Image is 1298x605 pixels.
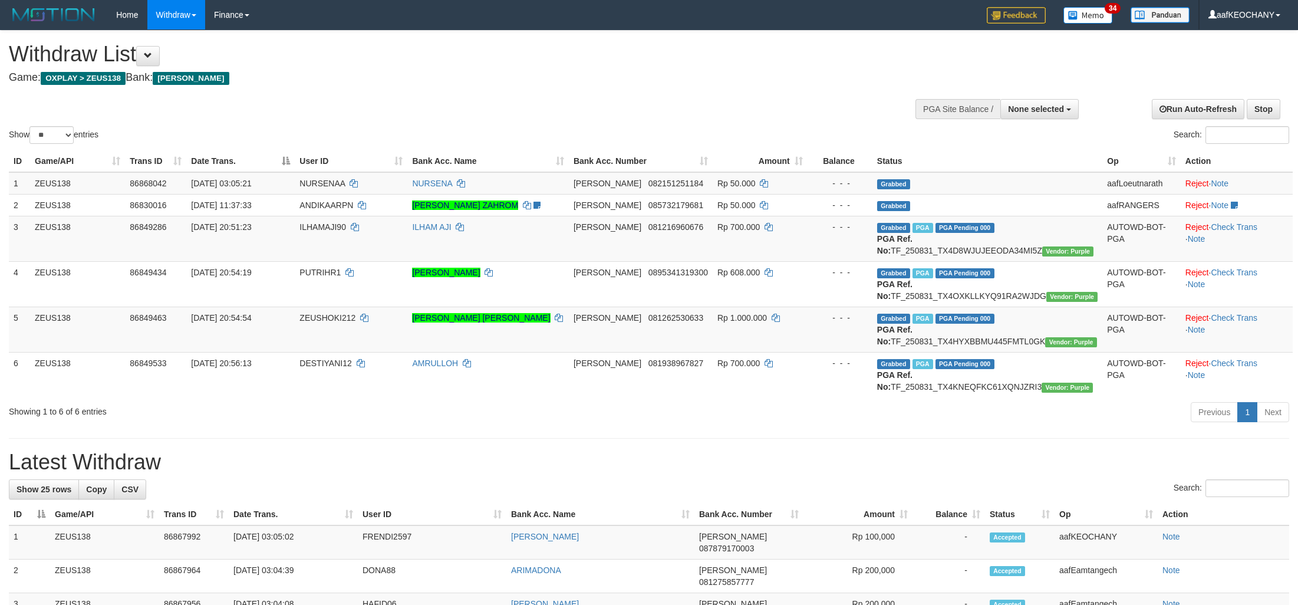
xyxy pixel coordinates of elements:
[1158,504,1289,525] th: Action
[30,150,125,172] th: Game/API: activate to sort column ascending
[1063,7,1113,24] img: Button%20Memo.svg
[9,261,30,307] td: 4
[9,72,854,84] h4: Game: Bank:
[1205,126,1289,144] input: Search:
[1211,313,1257,323] a: Check Trans
[125,150,186,172] th: Trans ID: activate to sort column ascending
[1102,194,1181,216] td: aafRANGERS
[186,150,295,172] th: Date Trans.: activate to sort column descending
[1055,525,1158,560] td: aafKEOCHANY
[1181,307,1293,352] td: · ·
[159,504,229,525] th: Trans ID: activate to sort column ascending
[9,150,30,172] th: ID
[872,216,1102,261] td: TF_250831_TX4D8WJUJEEODA34MI5Z
[295,150,407,172] th: User ID: activate to sort column ascending
[299,359,351,368] span: DESTIYANI12
[1188,234,1205,244] a: Note
[717,268,760,277] span: Rp 608.000
[299,268,341,277] span: PUTRIHR1
[1185,179,1209,188] a: Reject
[299,179,345,188] span: NURSENAA
[30,194,125,216] td: ZEUS138
[9,126,98,144] label: Show entries
[803,560,912,593] td: Rp 200,000
[9,525,50,560] td: 1
[912,268,933,278] span: Marked by aafRornrotha
[812,357,868,369] div: - - -
[1185,359,1209,368] a: Reject
[130,222,166,232] span: 86849286
[9,352,30,397] td: 6
[1000,99,1079,119] button: None selected
[1185,268,1209,277] a: Reject
[803,504,912,525] th: Amount: activate to sort column ascending
[987,7,1046,24] img: Feedback.jpg
[511,565,561,575] a: ARIMADONA
[130,313,166,323] span: 86849463
[648,200,703,210] span: Copy 085732179681 to clipboard
[1102,307,1181,352] td: AUTOWD-BOT-PGA
[9,451,1289,474] h1: Latest Withdraw
[412,268,480,277] a: [PERSON_NAME]
[1247,99,1280,119] a: Stop
[912,560,985,593] td: -
[9,216,30,261] td: 3
[717,222,760,232] span: Rp 700.000
[1181,194,1293,216] td: ·
[412,222,451,232] a: ILHAM AJI
[1188,325,1205,334] a: Note
[86,485,107,494] span: Copy
[229,504,358,525] th: Date Trans.: activate to sort column ascending
[1257,402,1289,422] a: Next
[812,312,868,324] div: - - -
[915,99,1000,119] div: PGA Site Balance /
[699,565,767,575] span: [PERSON_NAME]
[877,223,910,233] span: Grabbed
[1105,3,1121,14] span: 34
[1188,280,1205,289] a: Note
[1237,402,1257,422] a: 1
[1185,222,1209,232] a: Reject
[1191,402,1238,422] a: Previous
[1008,104,1064,114] span: None selected
[699,577,754,587] span: Copy 081275857777 to clipboard
[299,222,346,232] span: ILHAMAJI90
[412,359,458,368] a: AMRULLOH
[1211,200,1228,210] a: Note
[9,194,30,216] td: 2
[1152,99,1244,119] a: Run Auto-Refresh
[985,504,1055,525] th: Status: activate to sort column ascending
[407,150,569,172] th: Bank Acc. Name: activate to sort column ascending
[912,223,933,233] span: Marked by aafRornrotha
[912,359,933,369] span: Marked by aafRornrotha
[50,504,159,525] th: Game/API: activate to sort column ascending
[1181,352,1293,397] td: · ·
[191,313,251,323] span: [DATE] 20:54:54
[17,485,71,494] span: Show 25 rows
[130,179,166,188] span: 86868042
[1162,532,1180,541] a: Note
[574,179,641,188] span: [PERSON_NAME]
[648,222,703,232] span: Copy 081216960676 to clipboard
[153,72,229,85] span: [PERSON_NAME]
[1102,150,1181,172] th: Op: activate to sort column ascending
[1055,504,1158,525] th: Op: activate to sort column ascending
[9,504,50,525] th: ID: activate to sort column descending
[41,72,126,85] span: OXPLAY > ZEUS138
[717,359,760,368] span: Rp 700.000
[877,314,910,324] span: Grabbed
[1131,7,1190,23] img: panduan.png
[935,223,994,233] span: PGA Pending
[191,268,251,277] span: [DATE] 20:54:19
[1205,479,1289,497] input: Search:
[1181,172,1293,195] td: ·
[30,352,125,397] td: ZEUS138
[9,560,50,593] td: 2
[412,200,518,210] a: [PERSON_NAME] ZAHROM
[50,560,159,593] td: ZEUS138
[717,313,767,323] span: Rp 1.000.000
[229,525,358,560] td: [DATE] 03:05:02
[808,150,872,172] th: Balance
[412,179,452,188] a: NURSENA
[159,525,229,560] td: 86867992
